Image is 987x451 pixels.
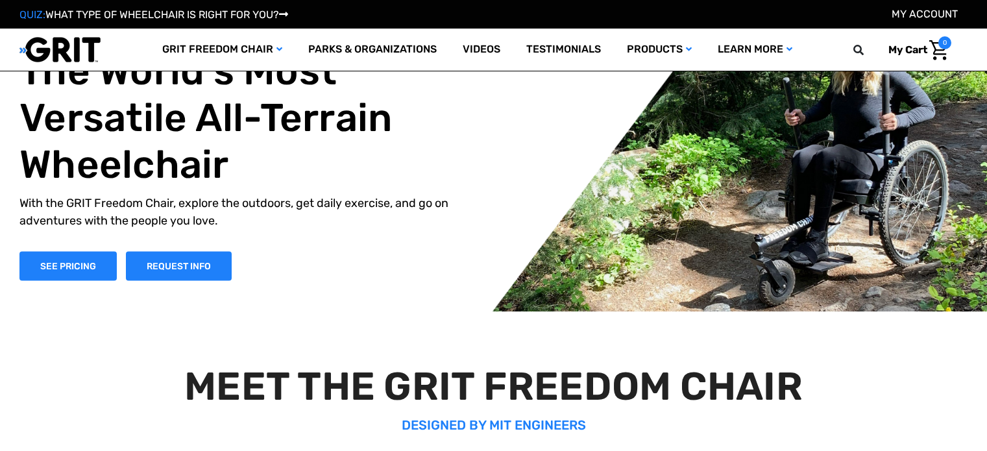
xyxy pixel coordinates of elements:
a: Testimonials [513,29,614,71]
img: Cart [929,40,948,60]
a: Account [892,8,958,20]
p: DESIGNED BY MIT ENGINEERS [25,415,962,435]
a: Parks & Organizations [295,29,450,71]
a: Learn More [705,29,805,71]
a: GRIT Freedom Chair [149,29,295,71]
h2: MEET THE GRIT FREEDOM CHAIR [25,363,962,410]
a: Videos [450,29,513,71]
img: GRIT All-Terrain Wheelchair and Mobility Equipment [19,36,101,63]
a: Slide number 1, Request Information [126,251,232,280]
a: Cart with 0 items [879,36,951,64]
span: 0 [938,36,951,49]
a: Shop Now [19,251,117,280]
span: My Cart [888,43,927,56]
span: QUIZ: [19,8,45,21]
input: Search [859,36,879,64]
h1: The World's Most Versatile All-Terrain Wheelchair [19,47,478,188]
a: Products [614,29,705,71]
p: With the GRIT Freedom Chair, explore the outdoors, get daily exercise, and go on adventures with ... [19,194,478,229]
a: QUIZ:WHAT TYPE OF WHEELCHAIR IS RIGHT FOR YOU? [19,8,288,21]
